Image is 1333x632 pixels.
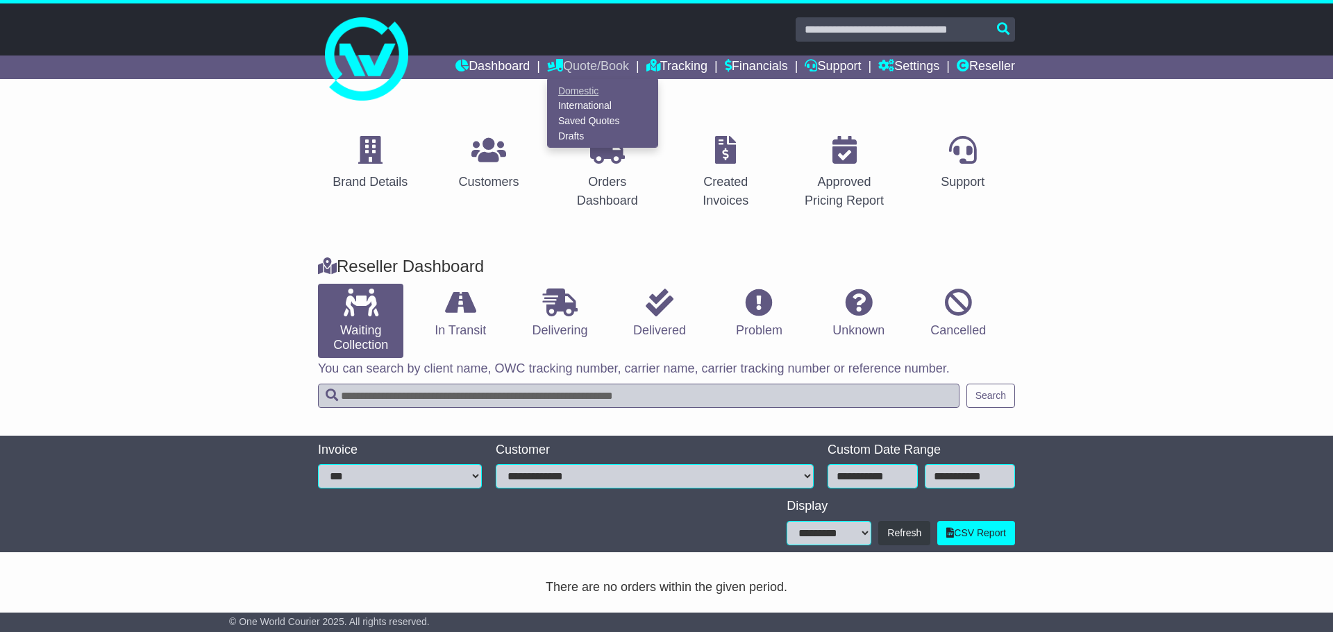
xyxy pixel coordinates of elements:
[229,616,430,627] span: © One World Courier 2025. All rights reserved.
[932,131,994,196] a: Support
[682,173,769,210] div: Created Invoices
[916,284,1001,343] a: Cancelled
[792,131,897,215] a: Approved Pricing Report
[564,173,651,210] div: Orders Dashboard
[673,131,778,215] a: Created Invoices
[496,443,814,458] div: Customer
[816,284,901,343] a: Unknown
[646,55,707,79] a: Tracking
[787,499,1015,514] div: Display
[547,79,658,148] div: Quote/Book
[449,131,528,196] a: Customers
[318,443,482,458] div: Invoice
[725,55,788,79] a: Financials
[828,443,1015,458] div: Custom Date Range
[617,284,702,343] a: Delivered
[966,384,1015,408] button: Search
[547,55,629,79] a: Quote/Book
[455,55,530,79] a: Dashboard
[805,55,861,79] a: Support
[548,99,657,114] a: International
[937,521,1015,545] a: CSV Report
[458,173,519,191] div: Customers
[716,284,802,343] a: Problem
[318,284,403,358] a: Waiting Collection
[333,173,408,191] div: Brand Details
[548,128,657,144] a: Drafts
[548,83,657,99] a: Domestic
[548,114,657,129] a: Saved Quotes
[318,580,1015,595] div: There are no orders within the given period.
[555,131,660,215] a: Orders Dashboard
[878,55,939,79] a: Settings
[957,55,1015,79] a: Reseller
[517,284,603,343] a: Delivering
[941,173,984,191] div: Support
[318,361,1015,377] p: You can search by client name, OWC tracking number, carrier name, carrier tracking number or refe...
[311,257,1022,277] div: Reseller Dashboard
[324,131,417,196] a: Brand Details
[878,521,930,545] button: Refresh
[417,284,503,343] a: In Transit
[801,173,888,210] div: Approved Pricing Report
